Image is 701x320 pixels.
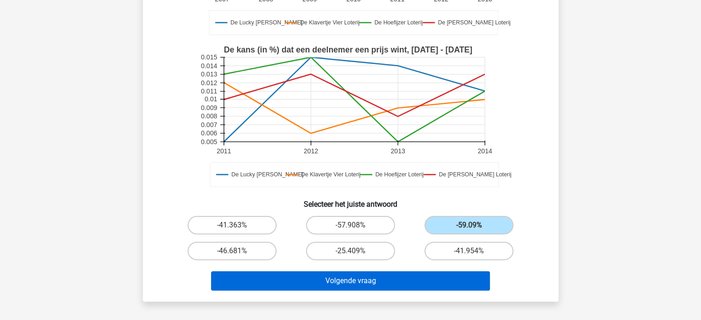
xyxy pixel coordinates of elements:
[201,129,217,137] text: 0.006
[439,171,511,178] text: De [PERSON_NAME] Loterij
[158,192,544,209] h6: Selecteer het juiste antwoord
[231,171,303,178] text: De Lucky [PERSON_NAME]
[438,19,510,26] text: De [PERSON_NAME] Loterij
[201,70,217,78] text: 0.013
[301,171,360,178] text: De Klavertje Vier Loterij
[201,113,217,120] text: 0.008
[201,87,217,95] text: 0.011
[217,147,231,155] text: 2011
[306,242,395,260] label: -25.409%
[374,19,423,26] text: De Hoefijzer Loterij
[201,121,217,128] text: 0.007
[224,45,472,54] text: De kans (in %) dat een deelnemer een prijs wint, [DATE] - [DATE]
[188,242,277,260] label: -46.681%
[204,96,217,103] text: 0.01
[201,104,217,111] text: 0.009
[375,171,424,178] text: De Hoefijzer Loterij
[306,216,395,234] label: -57.908%
[424,216,513,234] label: -59.09%
[201,79,217,87] text: 0.012
[424,242,513,260] label: -41.954%
[201,53,217,61] text: 0.015
[188,216,277,234] label: -41.363%
[477,147,492,155] text: 2014
[300,19,359,26] text: De Klavertje Vier Loterij
[201,138,217,145] text: 0.005
[390,147,405,155] text: 2013
[230,19,302,26] text: De Lucky [PERSON_NAME]
[211,271,490,291] button: Volgende vraag
[201,62,217,70] text: 0.014
[303,147,318,155] text: 2012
